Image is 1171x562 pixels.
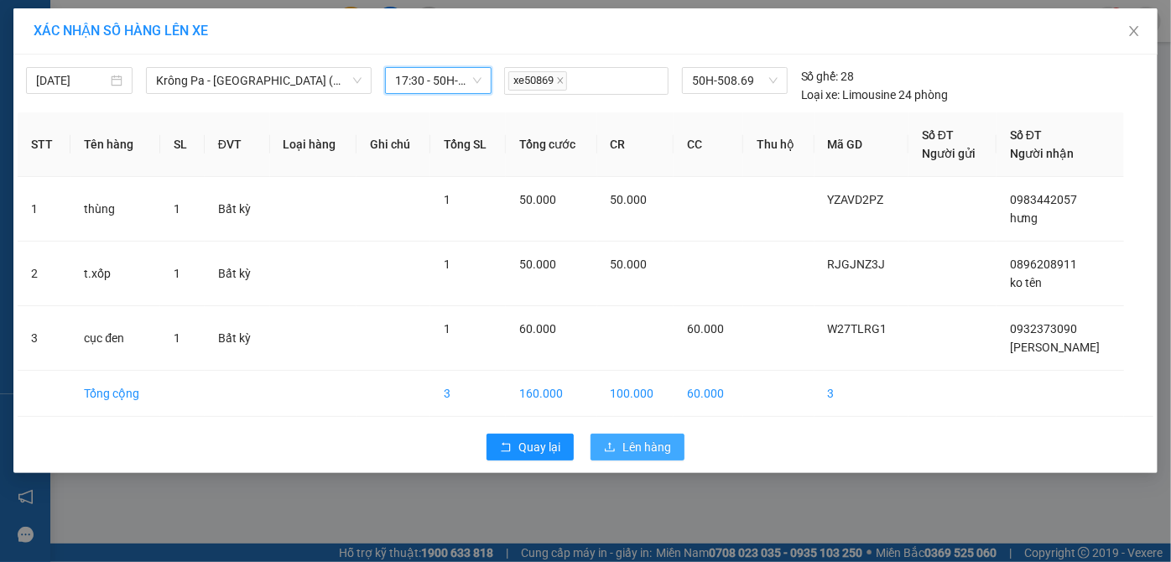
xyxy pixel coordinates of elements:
[18,306,70,371] td: 3
[519,193,556,206] span: 50.000
[160,112,204,177] th: SL
[1111,8,1158,55] button: Close
[519,258,556,271] span: 50.000
[70,242,160,306] td: t.xốp
[270,112,357,177] th: Loại hàng
[519,322,556,336] span: 60.000
[1010,341,1100,354] span: [PERSON_NAME]
[506,371,596,417] td: 160.000
[597,112,674,177] th: CR
[518,438,560,456] span: Quay lại
[591,434,684,461] button: uploadLên hàng
[828,258,886,271] span: RJGJNZ3J
[1010,128,1042,142] span: Số ĐT
[444,322,450,336] span: 1
[34,23,208,39] span: XÁC NHẬN SỐ HÀNG LÊN XE
[556,76,565,85] span: close
[922,128,954,142] span: Số ĐT
[604,441,616,455] span: upload
[801,86,841,104] span: Loại xe:
[692,68,778,93] span: 50H-508.69
[352,75,362,86] span: down
[801,86,949,104] div: Limousine 24 phòng
[174,202,180,216] span: 1
[70,112,160,177] th: Tên hàng
[611,258,648,271] span: 50.000
[1010,193,1077,206] span: 0983442057
[611,193,648,206] span: 50.000
[205,112,270,177] th: ĐVT
[444,193,450,206] span: 1
[1127,24,1141,38] span: close
[622,438,671,456] span: Lên hàng
[444,258,450,271] span: 1
[801,67,839,86] span: Số ghế:
[506,112,596,177] th: Tổng cước
[205,306,270,371] td: Bất kỳ
[500,441,512,455] span: rollback
[1010,322,1077,336] span: 0932373090
[18,112,70,177] th: STT
[395,68,481,93] span: 17:30 - 50H-508.69
[205,242,270,306] td: Bất kỳ
[156,68,362,93] span: Krông Pa - Sài Gòn (Chư RCăm)
[814,112,909,177] th: Mã GD
[36,71,107,90] input: 13/09/2025
[174,331,180,345] span: 1
[922,147,976,160] span: Người gửi
[205,177,270,242] td: Bất kỳ
[70,306,160,371] td: cục đen
[674,112,743,177] th: CC
[674,371,743,417] td: 60.000
[1010,258,1077,271] span: 0896208911
[828,322,887,336] span: W27TLRG1
[508,71,567,91] span: xe50869
[1010,276,1042,289] span: ko tên
[597,371,674,417] td: 100.000
[801,67,855,86] div: 28
[357,112,429,177] th: Ghi chú
[70,371,160,417] td: Tổng cộng
[70,177,160,242] td: thùng
[687,322,724,336] span: 60.000
[18,177,70,242] td: 1
[828,193,884,206] span: YZAVD2PZ
[814,371,909,417] td: 3
[430,112,507,177] th: Tổng SL
[1010,147,1074,160] span: Người nhận
[430,371,507,417] td: 3
[174,267,180,280] span: 1
[487,434,574,461] button: rollbackQuay lại
[1010,211,1038,225] span: hưng
[18,242,70,306] td: 2
[743,112,814,177] th: Thu hộ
